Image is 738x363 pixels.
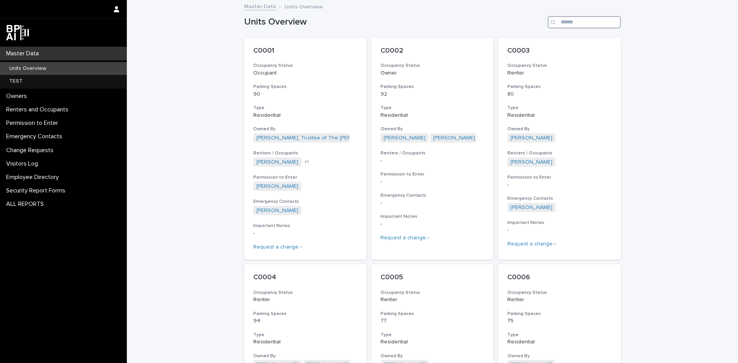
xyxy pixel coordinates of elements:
[381,318,485,324] p: 77
[253,290,357,296] h3: Occupancy Status
[381,221,485,227] p: -
[253,70,357,76] p: Occupant
[253,353,357,359] h3: Owned By
[381,150,485,156] h3: Renters / Occupants
[507,273,612,282] p: C0006
[253,311,357,317] h3: Parking Spaces
[3,106,75,113] p: Renters and Occupants
[381,112,485,119] p: Residential
[507,105,612,111] h3: Type
[3,65,52,72] p: Units Overview
[381,179,485,185] p: -
[3,133,68,140] p: Emergency Contacts
[510,159,552,166] a: [PERSON_NAME]
[507,63,612,69] h3: Occupancy Status
[381,105,485,111] h3: Type
[3,50,45,57] p: Master Data
[381,290,485,296] h3: Occupancy Status
[507,241,556,247] a: Request a change ›
[381,214,485,220] h3: Important Notes
[507,318,612,324] p: 75
[384,135,426,141] a: [PERSON_NAME]
[507,91,612,98] p: 80
[498,38,621,260] a: C0003Occupancy StatusRenterParking Spaces80TypeResidentialOwned By[PERSON_NAME] Renters / Occupan...
[507,84,612,90] h3: Parking Spaces
[507,227,612,234] p: -
[256,207,298,214] a: [PERSON_NAME]
[507,297,612,303] p: Renter
[253,91,357,98] p: 90
[3,119,64,127] p: Permission to Enter
[244,38,367,260] a: C0001Occupancy StatusOccupantParking Spaces90TypeResidentialOwned By[PERSON_NAME], Trustee of The...
[510,204,552,211] a: [PERSON_NAME]
[3,201,50,208] p: ALL REPORTS
[381,235,429,240] a: Request a change ›
[381,332,485,338] h3: Type
[253,199,357,205] h3: Emergency Contacts
[253,174,357,181] h3: Permission to Enter
[507,47,612,55] p: C0003
[304,160,309,164] span: + 1
[253,297,357,303] p: Renter
[507,220,612,226] h3: Important Notes
[507,70,612,76] p: Renter
[253,150,357,156] h3: Renters / Occupants
[381,353,485,359] h3: Owned By
[381,126,485,132] h3: Owned By
[253,339,357,345] p: Residential
[381,273,485,282] p: C0005
[253,112,357,119] p: Residential
[244,17,545,28] h1: Units Overview
[253,318,357,324] p: 94
[253,126,357,132] h3: Owned By
[381,311,485,317] h3: Parking Spaces
[381,200,485,206] p: -
[507,112,612,119] p: Residential
[253,223,357,229] h3: Important Notes
[381,70,485,76] p: Owner
[256,183,298,190] a: [PERSON_NAME]
[507,311,612,317] h3: Parking Spaces
[381,297,485,303] p: Renter
[253,105,357,111] h3: Type
[433,135,475,141] a: [PERSON_NAME]
[381,91,485,98] p: 92
[253,230,357,237] p: -
[510,135,552,141] a: [PERSON_NAME]
[381,84,485,90] h3: Parking Spaces
[6,25,29,40] img: dwgmcNfxSF6WIOOXiGgu
[284,2,323,10] p: Units Overview
[256,159,298,166] a: [PERSON_NAME]
[507,174,612,181] h3: Permission to Enter
[381,192,485,199] h3: Emergency Contacts
[3,78,29,85] p: TEST
[507,353,612,359] h3: Owned By
[507,332,612,338] h3: Type
[3,147,60,154] p: Change Requests
[3,93,33,100] p: Owners
[381,339,485,345] p: Residential
[507,182,612,188] p: -
[253,63,357,69] h3: Occupancy Status
[253,47,357,55] p: C0001
[244,2,276,10] a: Master Data
[381,63,485,69] h3: Occupancy Status
[507,196,612,202] h3: Emergency Contacts
[3,174,65,181] p: Employee Directory
[507,290,612,296] h3: Occupancy Status
[381,157,485,164] p: -
[507,339,612,345] p: Residential
[253,244,302,250] a: Request a change ›
[3,187,71,194] p: Security Report Forms
[381,47,485,55] p: C0002
[548,16,621,28] input: Search
[256,135,457,141] a: [PERSON_NAME], Trustee of The [PERSON_NAME] Revocable Trust dated [DATE]
[507,126,612,132] h3: Owned By
[371,38,494,260] a: C0002Occupancy StatusOwnerParking Spaces92TypeResidentialOwned By[PERSON_NAME] [PERSON_NAME] Rent...
[507,150,612,156] h3: Renters / Occupants
[253,84,357,90] h3: Parking Spaces
[3,160,44,167] p: Visitors Log
[381,171,485,177] h3: Permission to Enter
[253,332,357,338] h3: Type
